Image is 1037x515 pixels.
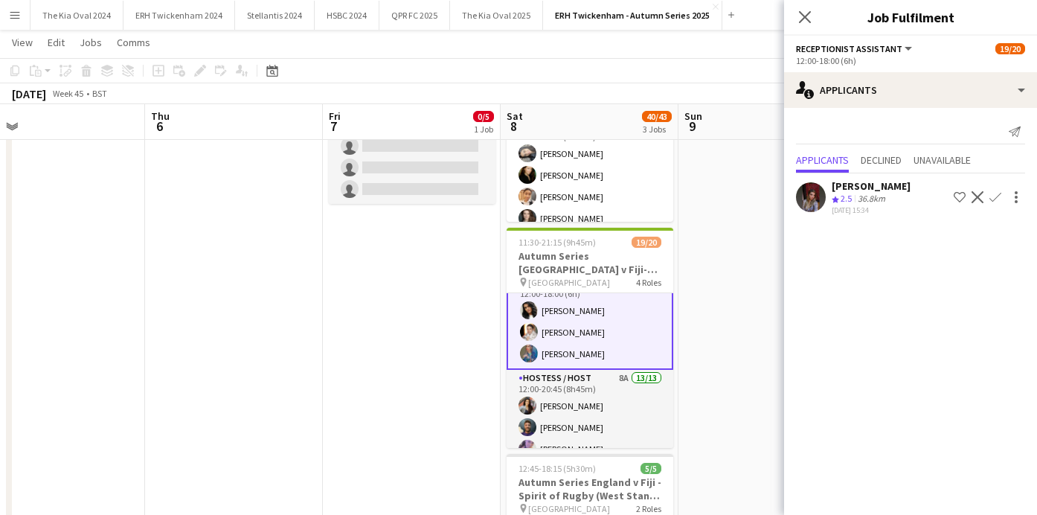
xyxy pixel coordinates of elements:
[784,72,1037,108] div: Applicants
[518,463,596,474] span: 12:45-18:15 (5h30m)
[543,1,722,30] button: ERH Twickenham - Autumn Series 2025
[507,476,673,502] h3: Autumn Series England v Fiji - Spirit of Rugby (West Stand) - [DATE]
[796,155,849,165] span: Applicants
[473,111,494,122] span: 0/5
[640,463,661,474] span: 5/5
[149,118,170,135] span: 6
[528,503,610,514] span: [GEOGRAPHIC_DATA]
[379,1,450,30] button: QPR FC 2025
[111,33,156,52] a: Comms
[123,1,235,30] button: ERH Twickenham 2024
[507,273,673,370] app-card-role: Receptionist Assistant3A3/312:00-18:00 (6h)[PERSON_NAME][PERSON_NAME][PERSON_NAME]
[235,1,315,30] button: Stellantis 2024
[642,111,672,122] span: 40/43
[474,124,493,135] div: 1 Job
[784,7,1037,27] h3: Job Fulfilment
[6,33,39,52] a: View
[92,88,107,99] div: BST
[796,43,902,54] span: Receptionist Assistant
[450,1,543,30] button: The Kia Oval 2025
[507,109,523,123] span: Sat
[643,124,671,135] div: 3 Jobs
[327,118,341,135] span: 7
[329,109,341,123] span: Fri
[636,277,661,288] span: 4 Roles
[684,109,702,123] span: Sun
[995,43,1025,54] span: 19/20
[117,36,150,49] span: Comms
[914,155,971,165] span: Unavailable
[841,193,852,204] span: 2.5
[12,36,33,49] span: View
[315,1,379,30] button: HSBC 2024
[30,1,123,30] button: The Kia Oval 2024
[861,155,902,165] span: Declined
[49,88,86,99] span: Week 45
[507,228,673,448] app-job-card: 11:30-21:15 (9h45m)19/20Autumn Series [GEOGRAPHIC_DATA] v Fiji- Gate 1 (East Stand) - [DATE] [GEO...
[796,55,1025,66] div: 12:00-18:00 (6h)
[632,237,661,248] span: 19/20
[151,109,170,123] span: Thu
[832,205,911,215] div: [DATE] 15:34
[507,249,673,276] h3: Autumn Series [GEOGRAPHIC_DATA] v Fiji- Gate 1 (East Stand) - [DATE]
[80,36,102,49] span: Jobs
[48,36,65,49] span: Edit
[504,118,523,135] span: 8
[636,503,661,514] span: 2 Roles
[682,118,702,135] span: 9
[528,277,610,288] span: [GEOGRAPHIC_DATA]
[855,193,888,205] div: 36.8km
[74,33,108,52] a: Jobs
[832,179,911,193] div: [PERSON_NAME]
[42,33,71,52] a: Edit
[796,43,914,54] button: Receptionist Assistant
[518,237,596,248] span: 11:30-21:15 (9h45m)
[12,86,46,101] div: [DATE]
